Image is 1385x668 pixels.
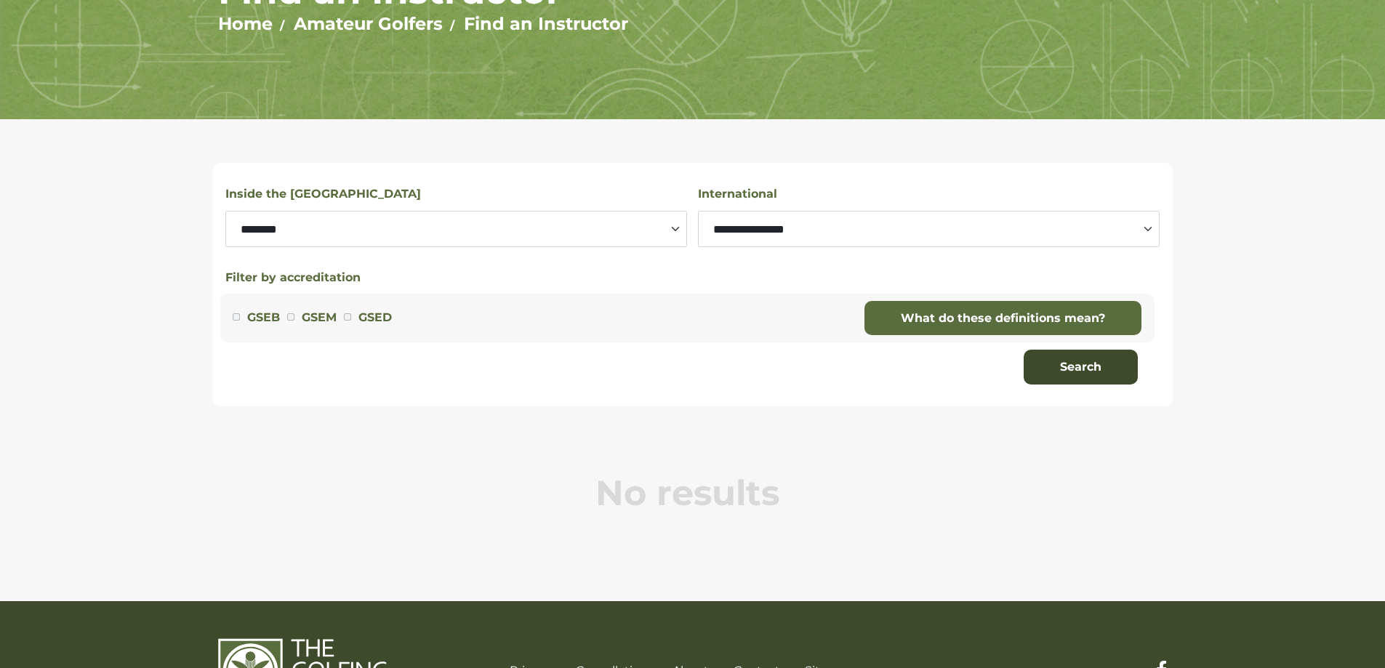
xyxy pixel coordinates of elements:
[225,269,361,286] button: Filter by accreditation
[698,185,777,204] label: International
[302,308,337,327] label: GSEM
[864,301,1141,336] a: What do these definitions mean?
[294,13,443,34] a: Amateur Golfers
[225,185,421,204] label: Inside the [GEOGRAPHIC_DATA]
[1024,350,1138,385] button: Search
[218,13,273,34] a: Home
[220,472,1155,514] p: No results
[464,13,628,34] a: Find an Instructor
[358,308,392,327] label: GSED
[698,211,1160,247] select: Select a country
[225,211,687,247] select: Select a state
[247,308,280,327] label: GSEB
